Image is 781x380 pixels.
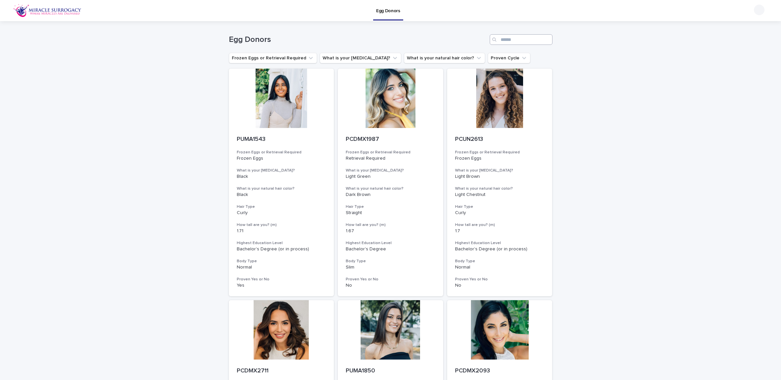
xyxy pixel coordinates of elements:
[237,228,326,234] p: 1.71
[488,53,530,63] button: Proven Cycle
[346,265,435,270] p: Slim
[346,150,435,155] h3: Frozen Eggs or Retrieval Required
[455,283,545,288] p: No
[237,367,326,375] p: PCDMX2711
[455,150,545,155] h3: Frozen Eggs or Retrieval Required
[346,222,435,228] h3: How tall are you? (m)
[346,277,435,282] h3: Proven Yes or No
[455,156,545,161] p: Frozen Eggs
[237,210,326,216] p: Curly
[346,174,435,179] p: Light Green
[455,204,545,209] h3: Hair Type
[455,277,545,282] h3: Proven Yes or No
[346,228,435,234] p: 1.67
[455,259,545,264] h3: Body Type
[237,259,326,264] h3: Body Type
[455,265,545,270] p: Normal
[346,192,435,198] p: Dark Brown
[455,367,545,375] p: PCDMX2093
[237,186,326,191] h3: What is your natural hair color?
[346,246,435,252] p: Bachelor's Degree
[237,277,326,282] h3: Proven Yes or No
[447,69,552,296] a: PCUN2613Frozen Eggs or Retrieval RequiredFrozen EggsWhat is your [MEDICAL_DATA]?Light BrownWhat i...
[346,367,435,375] p: PUMA1850
[320,53,401,63] button: What is your eye color?
[13,4,82,17] img: OiFFDOGZQuirLhrlO1ag
[346,186,435,191] h3: What is your natural hair color?
[237,136,326,143] p: PUMA1543
[237,174,326,179] p: Black
[455,168,545,173] h3: What is your [MEDICAL_DATA]?
[346,204,435,209] h3: Hair Type
[346,210,435,216] p: Straight
[346,240,435,246] h3: Highest Education Level
[490,34,552,45] input: Search
[237,265,326,270] p: Normal
[455,136,545,143] p: PCUN2613
[237,150,326,155] h3: Frozen Eggs or Retrieval Required
[346,168,435,173] h3: What is your [MEDICAL_DATA]?
[346,136,435,143] p: PCDMX1987
[455,174,545,179] p: Light Brown
[237,222,326,228] h3: How tall are you? (m)
[404,53,485,63] button: What is your natural hair color?
[237,204,326,209] h3: Hair Type
[237,192,326,198] p: Black
[346,259,435,264] h3: Body Type
[237,246,326,252] p: Bachelor's Degree (or in process)
[237,168,326,173] h3: What is your [MEDICAL_DATA]?
[455,246,545,252] p: Bachelor's Degree (or in process)
[229,35,487,45] h1: Egg Donors
[455,228,545,234] p: 1.7
[237,156,326,161] p: Frozen Eggs
[229,53,317,63] button: Frozen Eggs or Retrieval Required
[338,69,443,296] a: PCDMX1987Frozen Eggs or Retrieval RequiredRetrieval RequiredWhat is your [MEDICAL_DATA]?Light Gre...
[229,69,334,296] a: PUMA1543Frozen Eggs or Retrieval RequiredFrozen EggsWhat is your [MEDICAL_DATA]?BlackWhat is your...
[346,156,435,161] p: Retrieval Required
[455,210,545,216] p: Curly
[455,192,545,198] p: Light Chestnut
[237,283,326,288] p: Yes
[455,186,545,191] h3: What is your natural hair color?
[237,240,326,246] h3: Highest Education Level
[455,222,545,228] h3: How tall are you? (m)
[346,283,435,288] p: No
[455,240,545,246] h3: Highest Education Level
